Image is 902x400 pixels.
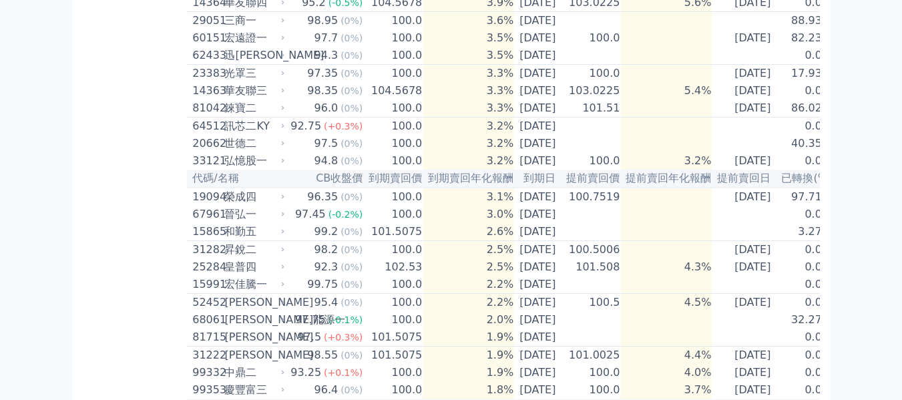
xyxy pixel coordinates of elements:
[192,347,221,363] div: 31222
[561,29,620,47] td: 100.0
[514,65,561,83] td: [DATE]
[423,170,514,188] th: 到期賣回年化報酬
[776,118,833,136] td: 0.0%
[363,381,423,399] td: 100.0
[192,206,221,222] div: 67961
[423,241,514,259] td: 2.5%
[192,294,221,311] div: 52452
[712,364,776,381] td: [DATE]
[776,12,833,30] td: 88.93%
[423,223,514,241] td: 2.6%
[363,347,423,365] td: 101.5075
[514,206,561,223] td: [DATE]
[712,82,776,99] td: [DATE]
[192,153,221,169] div: 33121
[224,259,282,275] div: 皇普四
[363,294,423,312] td: 100.0
[514,311,561,329] td: [DATE]
[561,170,620,188] th: 提前賣回價
[423,381,514,399] td: 1.8%
[423,65,514,83] td: 3.3%
[292,312,328,328] div: 97.75
[835,336,902,400] iframe: Chat Widget
[776,241,833,259] td: 0.0%
[341,33,363,43] span: (0%)
[304,189,341,205] div: 96.35
[423,364,514,381] td: 1.9%
[312,100,341,116] div: 96.0
[561,65,620,83] td: 100.0
[192,312,221,328] div: 68061
[561,364,620,381] td: 100.0
[561,294,620,312] td: 100.5
[224,329,282,345] div: [PERSON_NAME]
[192,118,221,134] div: 64512
[192,276,221,292] div: 15991
[363,188,423,206] td: 100.0
[341,226,363,237] span: (0%)
[363,135,423,152] td: 100.0
[514,223,561,241] td: [DATE]
[192,13,221,29] div: 29051
[192,47,221,63] div: 62433
[304,83,341,99] div: 98.35
[363,258,423,276] td: 102.53
[224,153,282,169] div: 弘憶股一
[776,152,833,170] td: 0.0%
[712,99,776,118] td: [DATE]
[514,347,561,365] td: [DATE]
[363,223,423,241] td: 101.5075
[712,152,776,170] td: [DATE]
[776,82,833,99] td: 0.0%
[776,223,833,241] td: 3.27%
[776,294,833,312] td: 0.0%
[776,347,833,365] td: 0.0%
[712,29,776,47] td: [DATE]
[835,336,902,400] div: 聊天小工具
[776,276,833,294] td: 0.0%
[561,347,620,365] td: 101.0025
[363,206,423,223] td: 100.0
[363,170,423,188] th: 到期賣回價
[224,13,282,29] div: 三商一
[561,82,620,99] td: 103.0225
[363,82,423,99] td: 104.5678
[561,152,620,170] td: 100.0
[192,136,221,152] div: 20662
[514,294,561,312] td: [DATE]
[514,135,561,152] td: [DATE]
[192,259,221,275] div: 25284
[712,294,776,312] td: [DATE]
[363,311,423,329] td: 100.0
[312,224,341,240] div: 99.2
[712,170,776,188] th: 提前賣回日
[363,47,423,65] td: 100.0
[328,209,363,220] span: (-0.2%)
[324,332,363,343] span: (+0.3%)
[561,99,620,118] td: 101.51
[620,347,712,365] td: 4.4%
[192,189,221,205] div: 19094
[224,276,282,292] div: 宏佳騰一
[423,258,514,276] td: 2.5%
[620,381,712,399] td: 3.7%
[776,258,833,276] td: 0.0%
[423,206,514,223] td: 3.0%
[514,118,561,136] td: [DATE]
[514,329,561,347] td: [DATE]
[224,83,282,99] div: 華友聯三
[192,382,221,398] div: 99353
[224,47,282,63] div: 迅[PERSON_NAME]
[363,364,423,381] td: 100.0
[423,12,514,30] td: 3.6%
[514,47,561,65] td: [DATE]
[312,259,341,275] div: 92.3
[363,99,423,118] td: 100.0
[776,188,833,206] td: 97.71%
[620,364,712,381] td: 4.0%
[304,65,341,81] div: 97.35
[776,29,833,47] td: 82.23%
[514,99,561,118] td: [DATE]
[776,311,833,329] td: 32.27%
[224,65,282,81] div: 光罩三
